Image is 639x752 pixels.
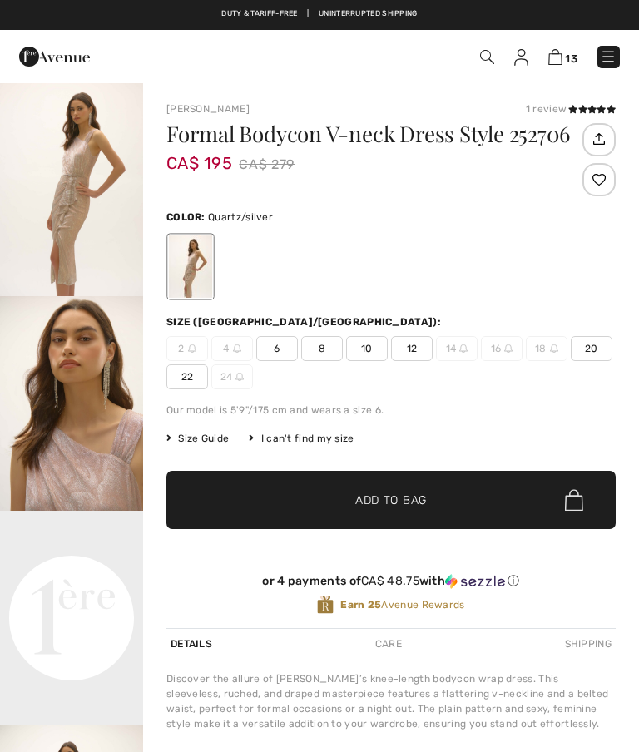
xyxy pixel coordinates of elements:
[211,336,253,361] span: 4
[361,574,419,588] span: CA$ 48.75
[436,336,478,361] span: 14
[166,314,444,329] div: Size ([GEOGRAPHIC_DATA]/[GEOGRAPHIC_DATA]):
[166,103,250,115] a: [PERSON_NAME]
[600,48,617,65] img: Menu
[301,336,343,361] span: 8
[166,336,208,361] span: 2
[445,574,505,589] img: Sezzle
[233,344,241,353] img: ring-m.svg
[166,403,616,418] div: Our model is 5'9"/175 cm and wears a size 6.
[317,595,334,615] img: Avenue Rewards
[565,52,577,65] span: 13
[208,211,273,223] span: Quartz/silver
[211,364,253,389] span: 24
[166,574,616,595] div: or 4 payments ofCA$ 48.75withSezzle Click to learn more about Sezzle
[480,50,494,64] img: Search
[526,336,567,361] span: 18
[19,49,90,63] a: 1ère Avenue
[188,344,196,353] img: ring-m.svg
[514,49,528,66] img: My Info
[19,40,90,73] img: 1ère Avenue
[526,101,616,116] div: 1 review
[459,344,468,353] img: ring-m.svg
[235,373,244,381] img: ring-m.svg
[166,123,578,145] h1: Formal Bodycon V-neck Dress Style 252706
[239,152,295,177] span: CA$ 279
[166,671,616,731] div: Discover the allure of [PERSON_NAME]’s knee-length bodycon wrap dress. This sleeveless, ruched, a...
[548,48,577,66] a: 13
[371,629,406,659] div: Care
[249,431,354,446] div: I can't find my size
[561,629,616,659] div: Shipping
[340,599,381,611] strong: Earn 25
[355,492,427,509] span: Add to Bag
[391,336,433,361] span: 12
[166,629,216,659] div: Details
[169,235,212,298] div: Quartz/silver
[504,344,513,353] img: ring-m.svg
[585,125,612,153] img: Share
[548,49,562,65] img: Shopping Bag
[166,136,232,173] span: CA$ 195
[481,336,523,361] span: 16
[166,471,616,529] button: Add to Bag
[571,336,612,361] span: 20
[346,336,388,361] span: 10
[166,574,616,589] div: or 4 payments of with
[340,597,464,612] span: Avenue Rewards
[166,431,229,446] span: Size Guide
[550,344,558,353] img: ring-m.svg
[565,489,583,511] img: Bag.svg
[256,336,298,361] span: 6
[166,211,206,223] span: Color:
[166,364,208,389] span: 22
